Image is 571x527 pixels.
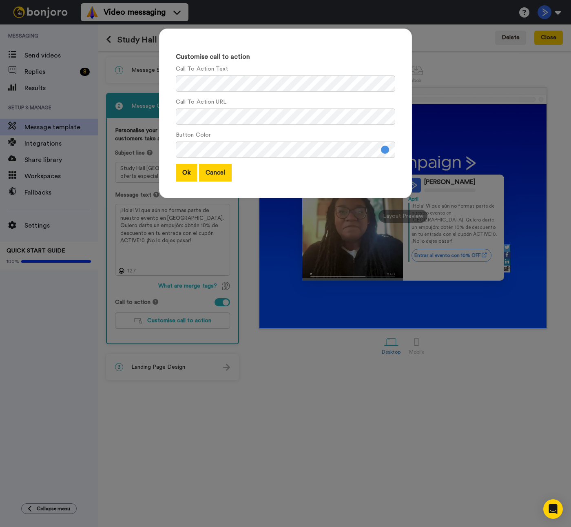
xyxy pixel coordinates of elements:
[176,98,226,106] label: Call To Action URL
[176,65,228,73] label: Call To Action Text
[176,164,197,182] button: Ok
[543,499,563,519] div: Open Intercom Messenger
[176,53,395,61] h3: Customise call to action
[199,164,232,182] button: Cancel
[176,131,211,139] label: Button Color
